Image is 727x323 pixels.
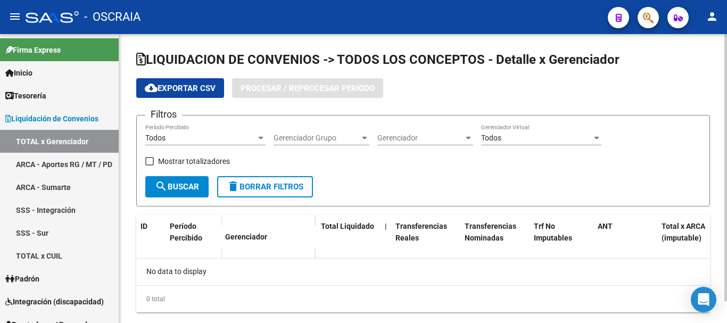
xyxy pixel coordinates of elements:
span: Transferencias Nominadas [465,222,516,243]
span: ANT [598,222,613,230]
button: Exportar CSV [136,78,224,98]
button: Buscar [145,176,209,197]
span: LIQUIDACION DE CONVENIOS -> TODOS LOS CONCEPTOS - Detalle x Gerenciador [136,52,619,67]
button: Borrar Filtros [217,176,313,197]
span: | [385,222,387,230]
mat-icon: person [706,10,718,23]
span: Inicio [5,67,32,79]
span: Todos [145,134,166,142]
span: Procesar / Reprocesar período [241,84,375,93]
span: Todos [481,134,501,142]
span: Mostrar totalizadores [158,155,230,168]
datatable-header-cell: ANT [593,215,657,262]
div: 0 total [136,286,710,312]
datatable-header-cell: Gerenciador [221,226,317,249]
span: Total x ARCA (imputable) [662,222,705,243]
span: Gerenciador [225,233,267,241]
span: Buscar [155,182,199,192]
datatable-header-cell: Transferencias Reales [391,215,460,262]
span: ID [141,222,147,230]
span: Trf No Imputables [534,222,572,243]
datatable-header-cell: ID [136,215,166,260]
div: Open Intercom Messenger [691,287,716,312]
span: Liquidación de Convenios [5,113,98,125]
span: Firma Express [5,44,61,56]
span: Período Percibido [170,222,202,243]
mat-icon: menu [9,10,21,23]
datatable-header-cell: Total Liquidado [317,215,381,262]
span: Gerenciador Grupo [274,134,360,143]
span: Padrón [5,273,39,285]
span: Transferencias Reales [395,222,447,243]
div: No data to display [136,259,710,285]
datatable-header-cell: Período Percibido [166,215,205,260]
span: Total Liquidado [321,222,374,230]
span: Exportar CSV [145,84,216,93]
mat-icon: search [155,180,168,193]
mat-icon: cloud_download [145,81,158,94]
span: Borrar Filtros [227,182,303,192]
datatable-header-cell: Total x ARCA (imputable) [657,215,726,262]
span: Gerenciador [377,134,464,143]
datatable-header-cell: Transferencias Nominadas [460,215,530,262]
datatable-header-cell: Trf No Imputables [530,215,593,262]
h3: Filtros [145,107,182,122]
mat-icon: delete [227,180,239,193]
span: Tesorería [5,90,46,102]
datatable-header-cell: | [381,215,391,262]
button: Procesar / Reprocesar período [232,78,383,98]
span: Integración (discapacidad) [5,296,104,308]
span: - OSCRAIA [84,5,141,29]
